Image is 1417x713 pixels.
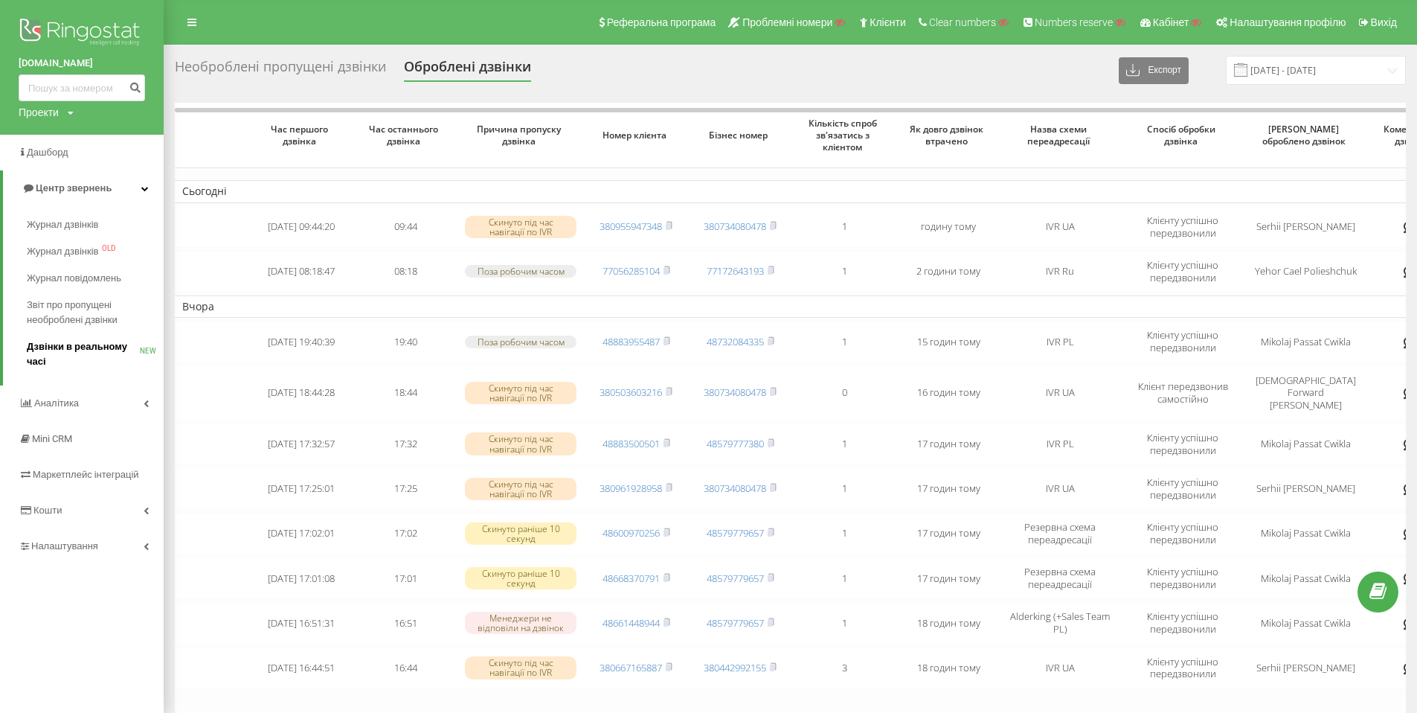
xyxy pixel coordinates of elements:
[896,513,1000,554] td: 17 годин тому
[249,206,353,248] td: [DATE] 09:44:20
[27,339,140,369] span: Дзвінки в реальному часі
[3,170,164,206] a: Центр звернень
[792,365,896,420] td: 0
[707,335,764,348] a: 48732084335
[1259,124,1352,147] span: [PERSON_NAME] оброблено дзвінок
[249,365,353,420] td: [DATE] 18:44:28
[32,433,72,444] span: Mini CRM
[1119,57,1189,84] button: Експорт
[792,251,896,292] td: 1
[896,423,1000,464] td: 17 годин тому
[19,74,145,101] input: Пошук за номером
[36,182,112,194] span: Центр звернень
[249,647,353,688] td: [DATE] 16:44:51
[704,482,766,495] a: 380734080478
[896,468,1000,510] td: 17 годин тому
[27,211,164,238] a: Журнал дзвінків
[1000,251,1119,292] td: IVR Ru
[707,572,764,585] a: 48579779657
[27,333,164,375] a: Дзвінки в реальному часіNEW
[792,468,896,510] td: 1
[804,118,884,153] span: Кількість спроб зв'язатись з клієнтом
[600,220,662,233] a: 380955947348
[603,264,660,278] a: 77056285104
[908,124,989,147] span: Як довго дзвінок втрачено
[600,661,662,674] a: 380667165887
[249,513,353,554] td: [DATE] 17:02:01
[1119,321,1246,362] td: Клієнту успішно передзвонили
[792,423,896,464] td: 1
[19,15,145,52] img: Ringostat logo
[1013,124,1107,147] span: Назва схеми переадресації
[896,251,1000,292] td: 2 години тому
[929,16,996,28] span: Clear numbers
[600,386,662,399] a: 380503603216
[704,386,766,399] a: 380734080478
[1133,124,1233,147] span: Спосіб обробки дзвінка
[1119,468,1246,510] td: Клієнту успішно передзвонили
[27,147,68,158] span: Дашборд
[353,365,457,420] td: 18:44
[353,647,457,688] td: 16:44
[704,661,766,674] a: 380442992155
[465,336,576,348] div: Поза робочим часом
[19,105,59,120] div: Проекти
[1119,423,1246,464] td: Клієнту успішно передзвонили
[31,540,98,551] span: Налаштування
[600,482,662,495] a: 380961928958
[353,251,457,292] td: 08:18
[1000,321,1119,362] td: IVR PL
[1119,557,1246,599] td: Клієнту успішно передзвонили
[404,59,531,82] div: Оброблені дзвінки
[603,437,660,450] a: 48883500501
[249,423,353,464] td: [DATE] 17:32:57
[707,526,764,540] a: 48579779657
[1000,557,1119,599] td: Резервна схема переадресації
[792,206,896,248] td: 1
[1119,251,1246,292] td: Клієнту успішно передзвонили
[1246,468,1365,510] td: Serhii [PERSON_NAME]
[175,59,386,82] div: Необроблені пропущені дзвінки
[704,220,766,233] a: 380734080478
[792,513,896,554] td: 1
[896,365,1000,420] td: 16 годин тому
[700,130,780,141] span: Бізнес номер
[465,478,576,500] div: Скинуто під час навігації по IVR
[465,432,576,455] div: Скинуто під час навігації по IVR
[1246,647,1365,688] td: Serhii [PERSON_NAME]
[1246,365,1365,420] td: [DEMOGRAPHIC_DATA] Forward [PERSON_NAME]
[1230,16,1346,28] span: Налаштування профілю
[1035,16,1113,28] span: Numbers reserve
[792,647,896,688] td: 3
[465,216,576,238] div: Скинуто під час навігації по IVR
[465,612,576,634] div: Менеджери не відповіли на дзвінок
[1371,16,1397,28] span: Вихід
[707,437,764,450] a: 48579777380
[249,251,353,292] td: [DATE] 08:18:47
[1246,513,1365,554] td: Mikolaj Passat Cwikla
[1000,365,1119,420] td: IVR UA
[471,124,571,147] span: Причина пропуску дзвінка
[27,244,98,259] span: Журнал дзвінків
[603,616,660,630] a: 48661448944
[365,124,446,147] span: Час останнього дзвінка
[465,265,576,278] div: Поза робочим часом
[465,656,576,679] div: Скинуто під час навігації по IVR
[465,567,576,589] div: Скинуто раніше 10 секунд
[896,321,1000,362] td: 15 годин тому
[1246,251,1365,292] td: Yehor Cael Polieshchuk
[27,298,156,327] span: Звіт про пропущені необроблені дзвінки
[353,602,457,644] td: 16:51
[792,602,896,644] td: 1
[27,292,164,333] a: Звіт про пропущені необроблені дзвінки
[261,124,341,147] span: Час першого дзвінка
[27,271,121,286] span: Журнал повідомлень
[1000,602,1119,644] td: Alderking (+Sales Team PL)
[896,647,1000,688] td: 18 годин тому
[1246,321,1365,362] td: Mikolaj Passat Cwikla
[353,321,457,362] td: 19:40
[896,602,1000,644] td: 18 годин тому
[603,572,660,585] a: 48668370791
[707,264,764,278] a: 77172643193
[1119,647,1246,688] td: Клієнту успішно передзвонили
